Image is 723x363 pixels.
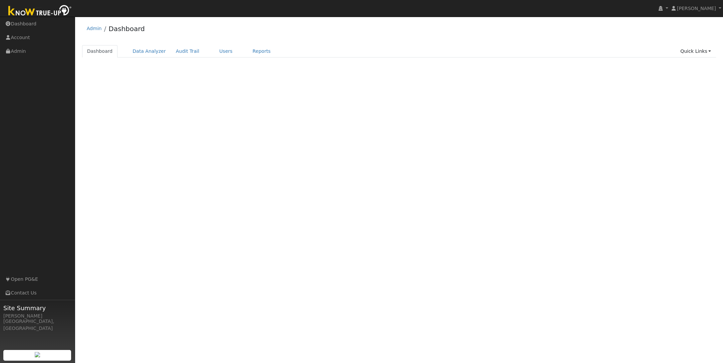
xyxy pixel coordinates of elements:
[5,4,75,19] img: Know True-Up
[3,318,71,332] div: [GEOGRAPHIC_DATA], [GEOGRAPHIC_DATA]
[214,45,238,57] a: Users
[128,45,171,57] a: Data Analyzer
[82,45,118,57] a: Dashboard
[675,45,716,57] a: Quick Links
[171,45,204,57] a: Audit Trail
[87,26,102,31] a: Admin
[677,6,716,11] span: [PERSON_NAME]
[3,313,71,320] div: [PERSON_NAME]
[248,45,276,57] a: Reports
[3,304,71,313] span: Site Summary
[108,25,145,33] a: Dashboard
[35,352,40,357] img: retrieve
